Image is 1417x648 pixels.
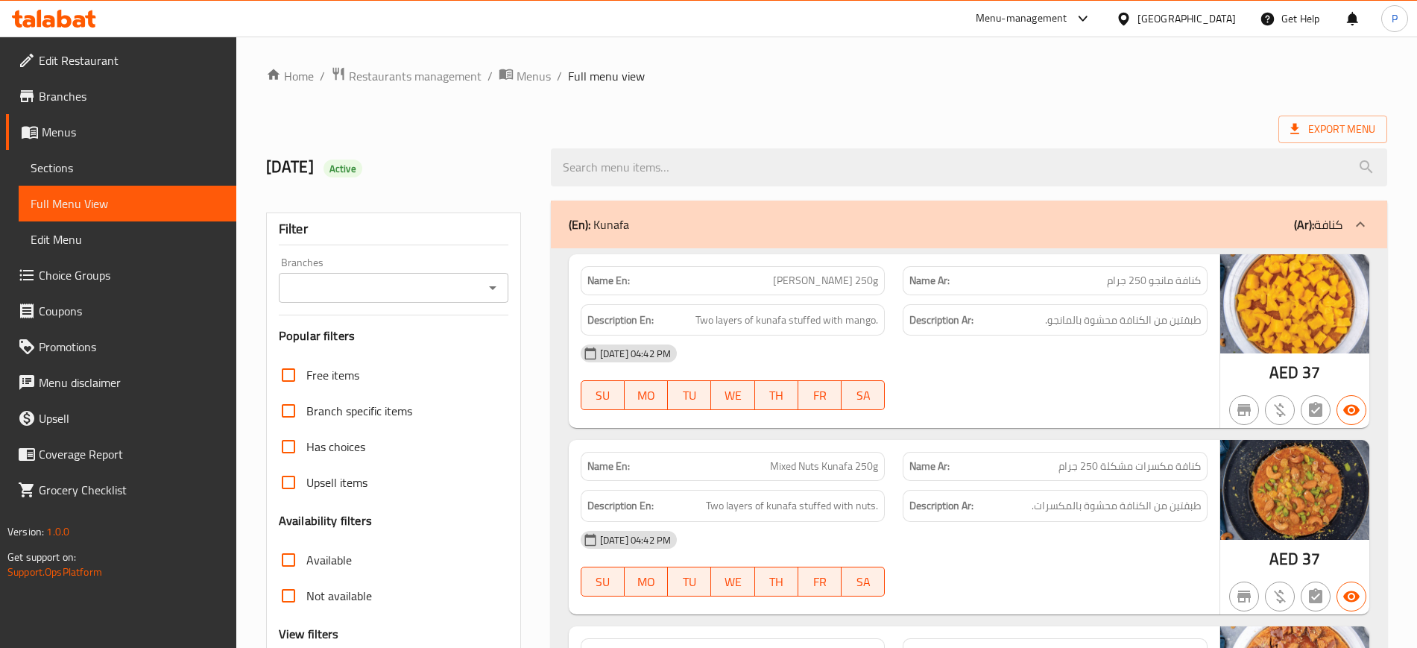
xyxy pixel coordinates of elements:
span: Active [324,162,362,176]
span: Two layers of kunafa stuffed with nuts. [706,497,878,515]
span: AED [1269,358,1298,387]
strong: Description Ar: [909,311,973,330]
a: Sections [19,150,236,186]
a: Menus [499,66,551,86]
span: Get support on: [7,547,76,567]
p: Kunafa [569,216,629,233]
a: Edit Menu [19,221,236,257]
span: WE [717,571,748,593]
a: Promotions [6,329,236,365]
span: 37 [1302,544,1320,573]
span: [PERSON_NAME] 250g [773,273,878,289]
a: Upsell [6,400,236,436]
span: طبقتين من الكنافة محشوة بالمانجو. [1045,311,1201,330]
span: Sections [31,159,224,177]
span: Choice Groups [39,266,224,284]
button: Not branch specific item [1229,582,1259,611]
span: Not available [306,587,372,605]
span: [DATE] 04:42 PM [594,533,677,547]
button: Open [482,277,503,298]
strong: Name Ar: [909,459,950,474]
h3: Popular filters [279,327,508,345]
h3: Availability filters [279,512,372,529]
a: Coupons [6,293,236,329]
span: Free items [306,366,359,384]
a: Choice Groups [6,257,236,293]
span: P [1392,10,1398,27]
a: Edit Restaurant [6,43,236,78]
div: Active [324,160,362,177]
span: SU [587,571,619,593]
a: Restaurants management [331,66,482,86]
a: Coverage Report [6,436,236,472]
strong: Description En: [587,311,654,330]
button: WE [711,567,754,597]
span: AED [1269,544,1298,573]
span: 37 [1302,358,1320,387]
span: Mixed Nuts Kunafa 250g [770,459,878,474]
button: WE [711,380,754,410]
div: (En): Kunafa(Ar):كنافة [551,201,1387,248]
button: FR [798,567,842,597]
button: FR [798,380,842,410]
a: Branches [6,78,236,114]
button: Purchased item [1265,582,1295,611]
span: طبقتين من الكنافة محشوة بالمكسرات. [1032,497,1201,515]
button: SA [842,567,885,597]
button: SA [842,380,885,410]
strong: Name Ar: [909,273,950,289]
span: [DATE] 04:42 PM [594,347,677,361]
button: SU [581,380,625,410]
div: Filter [279,213,508,245]
span: Coverage Report [39,445,224,463]
span: كنافة مكسرات مشكلة 250 جرام [1058,459,1201,474]
span: Edit Restaurant [39,51,224,69]
a: Full Menu View [19,186,236,221]
a: Grocery Checklist [6,472,236,508]
span: Full menu view [568,67,645,85]
span: SA [848,571,879,593]
span: Promotions [39,338,224,356]
a: Menus [6,114,236,150]
div: [GEOGRAPHIC_DATA] [1137,10,1236,27]
span: SU [587,385,619,406]
h2: [DATE] [266,156,533,178]
span: MO [631,571,662,593]
span: Grocery Checklist [39,481,224,499]
button: TH [755,380,798,410]
button: Not has choices [1301,395,1331,425]
span: Edit Menu [31,230,224,248]
span: Branches [39,87,224,105]
li: / [557,67,562,85]
p: كنافة [1294,216,1342,233]
span: Has choices [306,438,365,456]
nav: breadcrumb [266,66,1387,86]
span: Restaurants management [349,67,482,85]
a: Support.OpsPlatform [7,562,102,582]
span: Upsell [39,409,224,427]
button: Not has choices [1301,582,1331,611]
span: FR [804,385,836,406]
a: Home [266,67,314,85]
span: TU [674,385,705,406]
button: Available [1336,395,1366,425]
span: Menu disclaimer [39,374,224,391]
a: Menu disclaimer [6,365,236,400]
button: MO [625,567,668,597]
div: Menu-management [976,10,1067,28]
span: Menus [517,67,551,85]
span: TH [761,571,792,593]
button: SU [581,567,625,597]
span: Branch specific items [306,402,412,420]
span: MO [631,385,662,406]
b: (Ar): [1294,213,1314,236]
button: TH [755,567,798,597]
span: كنافة مانجو 250 جرام [1107,273,1201,289]
span: Upsell items [306,474,367,491]
li: / [320,67,325,85]
span: Export Menu [1290,120,1375,139]
button: TU [668,567,711,597]
b: (En): [569,213,590,236]
span: Version: [7,522,44,541]
button: Purchased item [1265,395,1295,425]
